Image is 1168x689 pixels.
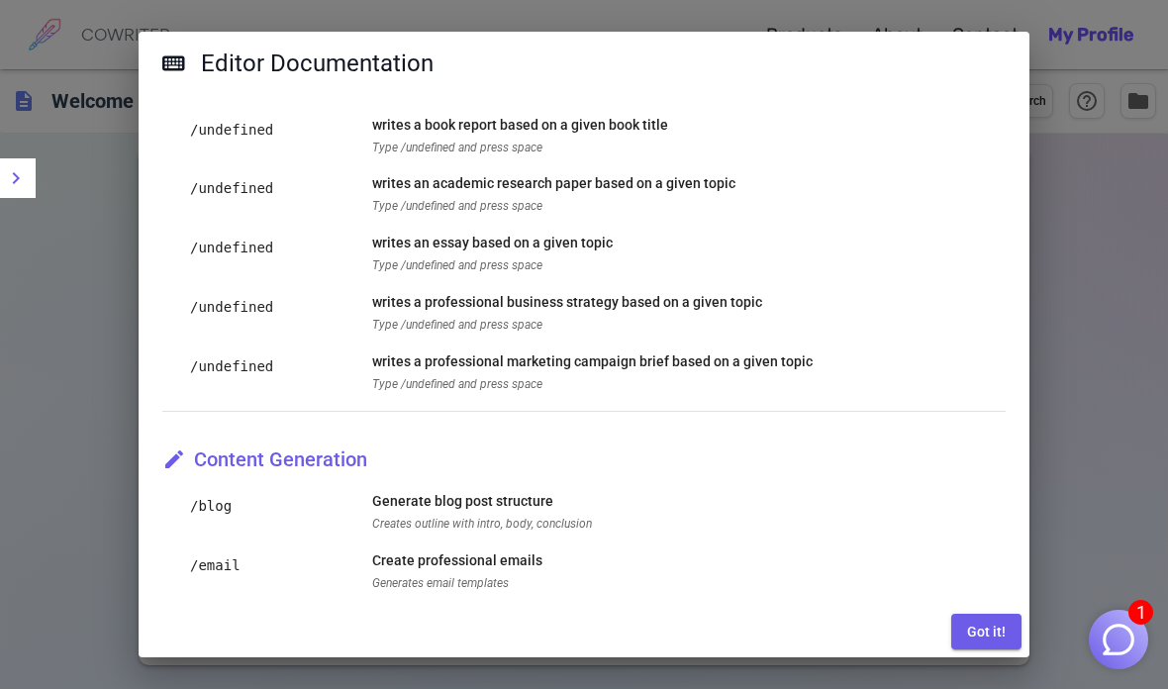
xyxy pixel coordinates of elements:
[372,550,1006,570] p: Create professional emails
[372,491,1006,511] p: Generate blog post structure
[178,352,285,380] p: /undefined
[372,292,1006,312] p: writes a professional business strategy based on a given topic
[178,116,285,144] p: /undefined
[372,256,1006,276] span: Type /undefined and press space
[372,173,1006,193] p: writes an academic research paper based on a given topic
[372,233,1006,252] p: writes an essay based on a given topic
[372,115,1006,135] p: writes a book report based on a given book title
[178,492,243,520] p: /blog
[372,375,1006,395] span: Type /undefined and press space
[1100,621,1137,658] img: Close chat
[178,174,285,202] p: /undefined
[372,139,1006,158] span: Type /undefined and press space
[178,551,252,579] p: /email
[372,197,1006,217] span: Type /undefined and press space
[194,443,367,475] h6: Content Generation
[372,515,1006,535] span: Creates outline with intro, body, conclusion
[372,574,1006,594] span: Generates email templates
[178,234,285,261] p: /undefined
[951,614,1022,650] button: Got it!
[201,48,434,79] h5: Editor Documentation
[1128,600,1153,625] span: 1
[162,447,186,471] span: create
[372,351,1006,371] p: writes a professional marketing campaign brief based on a given topic
[178,293,285,321] p: /undefined
[372,316,1006,336] span: Type /undefined and press space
